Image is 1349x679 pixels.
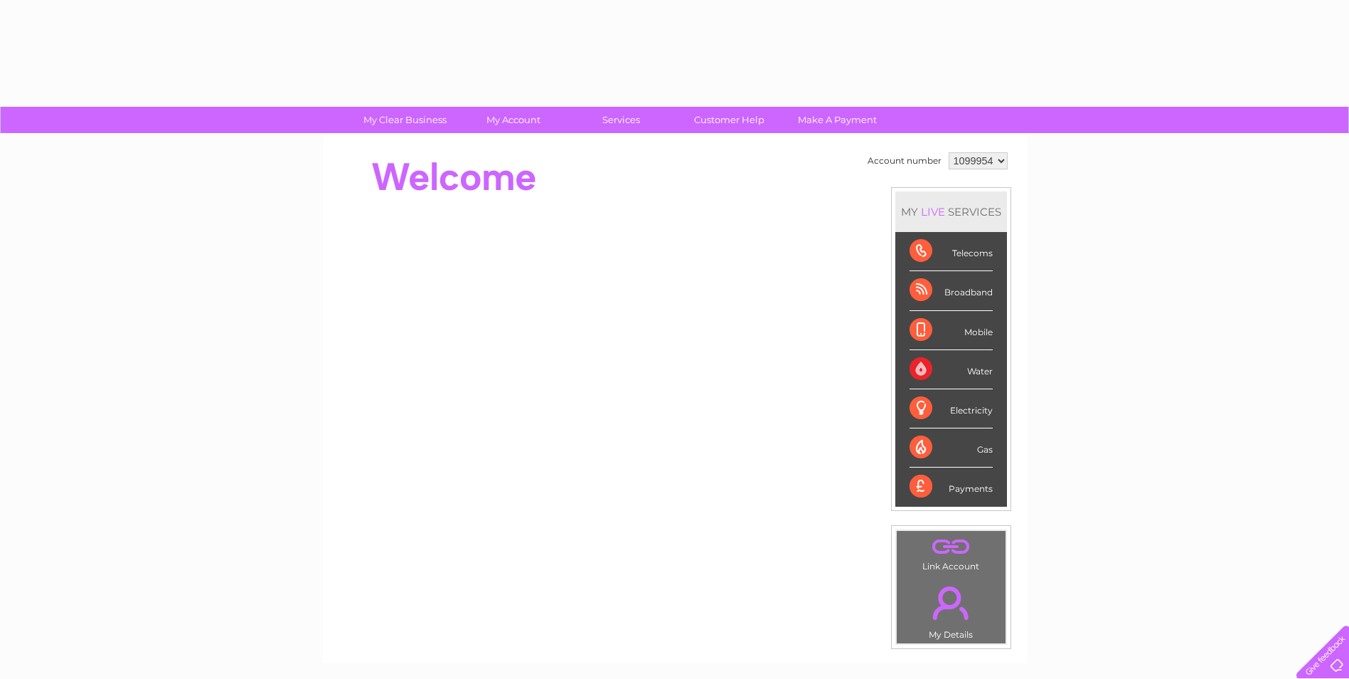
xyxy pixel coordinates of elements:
a: Make A Payment [779,107,896,133]
div: LIVE [918,205,948,219]
div: Gas [910,428,993,468]
td: My Details [896,574,1006,644]
a: Services [562,107,680,133]
div: Telecoms [910,232,993,271]
td: Account number [864,149,945,173]
a: . [900,578,1002,628]
a: Customer Help [671,107,788,133]
td: Link Account [896,530,1006,575]
a: My Account [454,107,572,133]
div: Water [910,350,993,389]
a: My Clear Business [346,107,464,133]
div: Electricity [910,389,993,428]
div: Broadband [910,271,993,310]
a: . [900,535,1002,559]
div: MY SERVICES [895,191,1007,232]
div: Payments [910,468,993,506]
div: Mobile [910,311,993,350]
